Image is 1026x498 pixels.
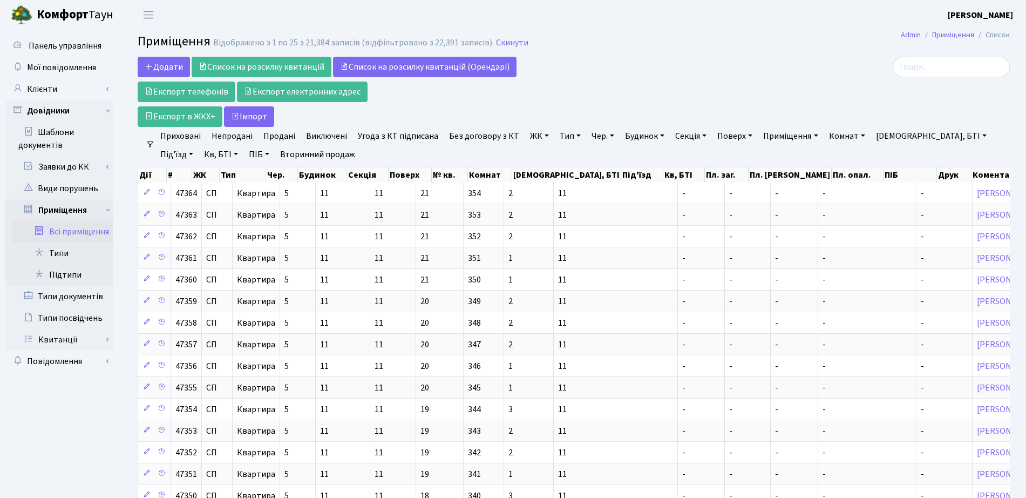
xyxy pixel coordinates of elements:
[135,6,162,24] button: Переключити навігацію
[884,167,937,183] th: ПІБ
[12,221,113,243] a: Всі приміщення
[974,29,1010,41] li: Список
[775,187,778,199] span: -
[823,425,826,437] span: -
[558,317,567,329] span: 11
[508,231,513,243] span: 2
[948,9,1013,22] a: [PERSON_NAME]
[823,317,826,329] span: -
[145,61,183,73] span: Додати
[823,231,826,243] span: -
[420,360,429,372] span: 20
[775,231,778,243] span: -
[682,295,685,307] span: -
[5,178,113,199] a: Види порушень
[206,383,228,392] span: СП
[284,360,289,372] span: 5
[885,24,1026,46] nav: breadcrumb
[468,468,481,480] span: 341
[682,231,685,243] span: -
[206,340,228,349] span: СП
[508,252,513,264] span: 1
[200,145,242,164] a: Кв, БТІ
[298,167,347,183] th: Будинок
[558,274,567,286] span: 11
[468,317,481,329] span: 348
[175,447,197,459] span: 47352
[558,187,567,199] span: 11
[206,254,228,263] span: СП
[558,468,567,480] span: 11
[932,29,974,41] a: Приміщення
[27,62,96,73] span: Мої повідомлення
[375,425,383,437] span: 11
[555,127,585,145] a: Тип
[5,122,113,156] a: Шаблони документів
[213,38,494,48] div: Відображено з 1 по 25 з 21,384 записів (відфільтровано з 22,391 записів).
[206,211,228,219] span: СП
[266,167,298,183] th: Чер.
[175,231,197,243] span: 47362
[138,82,235,102] a: Експорт телефонів
[558,252,567,264] span: 11
[175,187,197,199] span: 47364
[921,382,924,394] span: -
[175,317,197,329] span: 47358
[5,100,113,122] a: Довідники
[729,403,732,415] span: -
[468,209,481,221] span: 353
[671,127,711,145] a: Секція
[823,339,826,351] span: -
[823,274,826,286] span: -
[244,145,274,164] a: ПІБ
[468,360,481,372] span: 346
[775,382,778,394] span: -
[375,187,383,199] span: 11
[237,362,275,371] span: Квартира
[224,106,274,127] button: Iмпорт
[320,382,329,394] span: 11
[138,106,222,127] a: Експорт в ЖКХ+
[508,425,513,437] span: 2
[237,427,275,435] span: Квартира
[175,252,197,264] span: 47361
[206,297,228,306] span: СП
[320,447,329,459] span: 11
[5,351,113,372] a: Повідомлення
[156,145,198,164] a: Під'їзд
[468,252,481,264] span: 351
[206,189,228,198] span: СП
[621,127,669,145] a: Будинок
[775,447,778,459] span: -
[320,274,329,286] span: 11
[420,295,429,307] span: 20
[320,468,329,480] span: 11
[320,231,329,243] span: 11
[775,295,778,307] span: -
[237,383,275,392] span: Квартира
[206,362,228,371] span: СП
[420,274,429,286] span: 21
[175,339,197,351] span: 47357
[5,286,113,307] a: Типи документів
[375,295,383,307] span: 11
[206,232,228,241] span: СП
[775,317,778,329] span: -
[558,209,567,221] span: 11
[729,317,732,329] span: -
[37,6,113,24] span: Таун
[138,57,190,77] a: Додати
[420,209,429,221] span: 21
[775,209,778,221] span: -
[175,360,197,372] span: 47356
[775,274,778,286] span: -
[921,447,924,459] span: -
[775,403,778,415] span: -
[420,382,429,394] span: 20
[508,403,513,415] span: 3
[284,187,289,199] span: 5
[971,167,1025,183] th: Коментар
[175,274,197,286] span: 47360
[468,447,481,459] span: 342
[12,156,113,178] a: Заявки до КК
